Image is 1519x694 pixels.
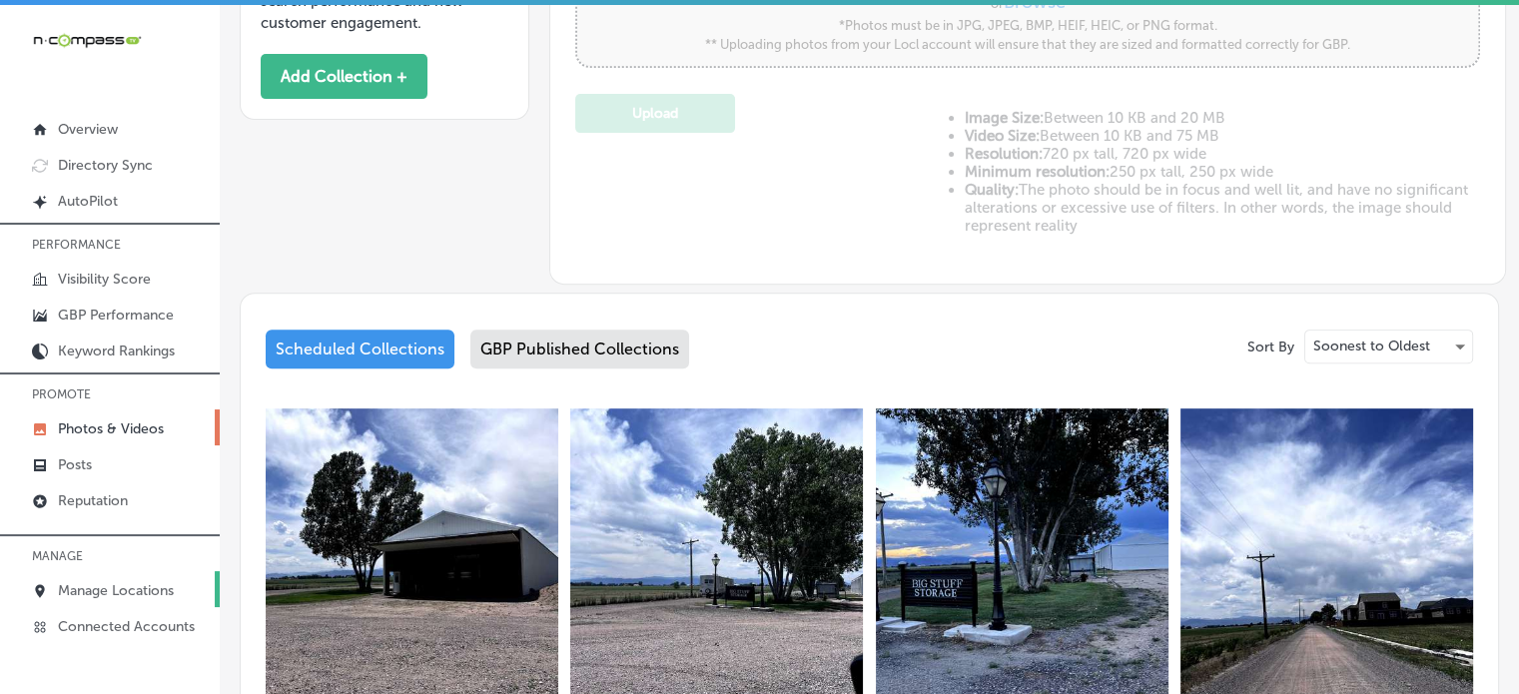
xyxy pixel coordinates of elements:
[32,31,142,50] img: 660ab0bf-5cc7-4cb8-ba1c-48b5ae0f18e60NCTV_CLogo_TV_Black_-500x88.png
[58,618,195,635] p: Connected Accounts
[58,121,118,138] p: Overview
[58,193,118,210] p: AutoPilot
[1313,337,1430,355] p: Soonest to Oldest
[58,307,174,324] p: GBP Performance
[58,420,164,437] p: Photos & Videos
[261,54,427,99] button: Add Collection +
[1247,339,1294,355] p: Sort By
[58,271,151,288] p: Visibility Score
[58,343,175,359] p: Keyword Rankings
[58,582,174,599] p: Manage Locations
[58,456,92,473] p: Posts
[58,492,128,509] p: Reputation
[58,157,153,174] p: Directory Sync
[1305,331,1472,362] div: Soonest to Oldest
[266,330,454,368] div: Scheduled Collections
[470,330,689,368] div: GBP Published Collections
